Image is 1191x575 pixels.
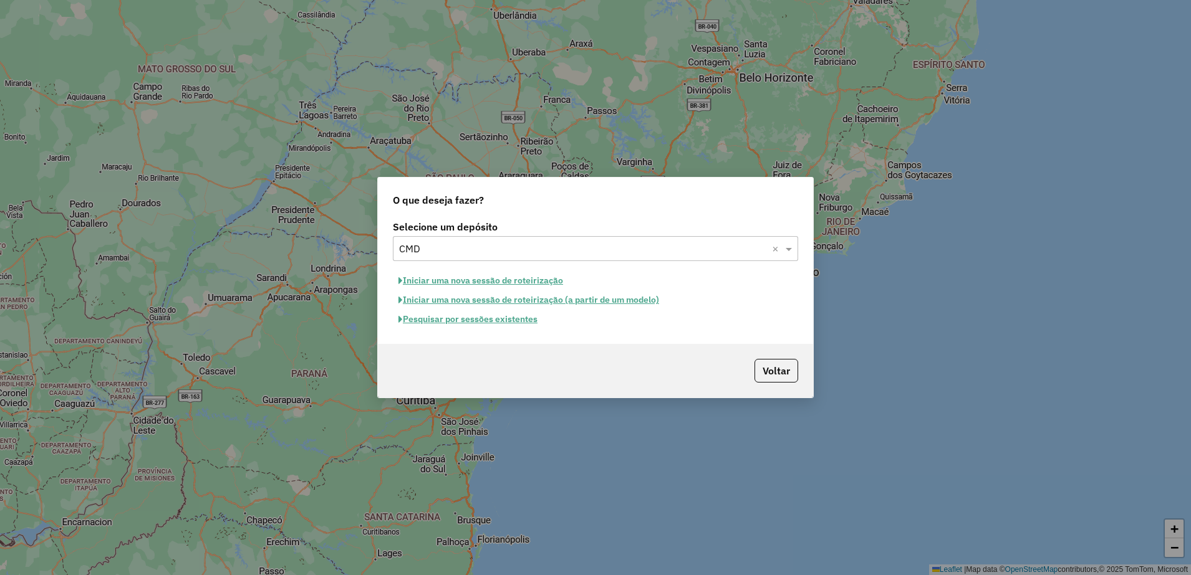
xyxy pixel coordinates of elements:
[393,271,569,290] button: Iniciar uma nova sessão de roteirização
[393,290,665,310] button: Iniciar uma nova sessão de roteirização (a partir de um modelo)
[393,192,484,207] span: O que deseja fazer?
[393,219,798,234] label: Selecione um depósito
[772,241,783,256] span: Clear all
[755,359,798,383] button: Voltar
[393,310,543,329] button: Pesquisar por sessões existentes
